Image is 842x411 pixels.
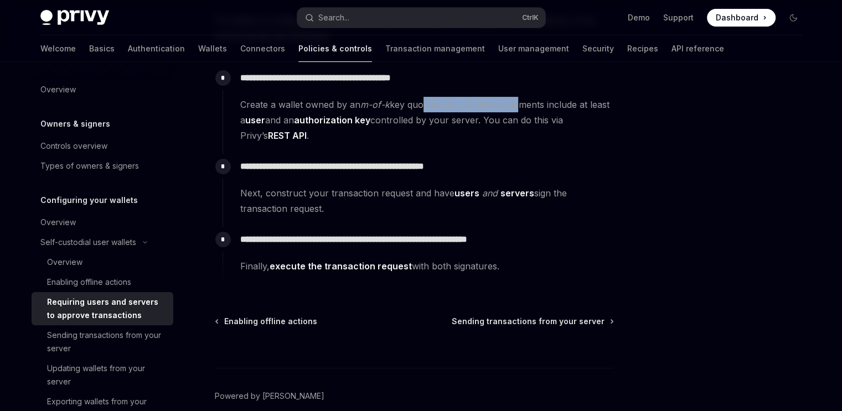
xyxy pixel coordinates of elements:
div: Search... [318,11,349,24]
a: Basics [89,35,115,62]
a: User management [498,35,569,62]
a: Powered by [PERSON_NAME] [215,391,324,402]
div: Updating wallets from your server [47,362,167,388]
img: dark logo [40,10,109,25]
span: Enabling offline actions [224,316,317,327]
a: Enabling offline actions [216,316,317,327]
a: Overview [32,80,173,100]
a: users [454,188,479,199]
strong: user [245,115,265,126]
div: Overview [47,256,82,269]
a: Policies & controls [298,35,372,62]
a: Overview [32,252,173,272]
span: Ctrl K [522,13,539,22]
em: and [482,188,498,199]
a: Welcome [40,35,76,62]
span: Sending transactions from your server [452,316,605,327]
a: Controls overview [32,136,173,156]
span: Next, construct your transaction request and have sign the transaction request. [240,185,613,216]
div: Controls overview [40,139,107,153]
button: Toggle Self-custodial user wallets section [32,232,173,252]
a: Wallets [198,35,227,62]
div: Overview [40,83,76,96]
a: REST API [268,130,307,142]
div: Types of owners & signers [40,159,139,173]
div: Self-custodial user wallets [40,236,136,249]
a: Requiring users and servers to approve transactions [32,292,173,325]
button: Toggle dark mode [784,9,802,27]
a: Sending transactions from your server [32,325,173,358]
a: Transaction management [385,35,485,62]
span: Dashboard [716,12,758,23]
div: Overview [40,216,76,229]
a: Authentication [128,35,185,62]
a: Demo [628,12,650,23]
a: Updating wallets from your server [32,358,173,392]
h5: Configuring your wallets [40,194,138,207]
a: Sending transactions from your server [452,316,613,327]
em: m-of-k [360,99,390,110]
span: Create a wallet owned by an key quorum (m ≥ 2) whose elements include at least a and an controlle... [240,97,613,143]
a: API reference [671,35,724,62]
strong: authorization key [294,115,370,126]
a: Dashboard [707,9,776,27]
a: Types of owners & signers [32,156,173,176]
h5: Owners & signers [40,117,110,131]
a: Enabling offline actions [32,272,173,292]
div: Sending transactions from your server [47,329,167,355]
span: Finally, with both signatures. [240,258,613,274]
a: Support [663,12,694,23]
a: Security [582,35,614,62]
a: execute the transaction request [270,261,412,272]
button: Open search [297,8,545,28]
a: Recipes [627,35,658,62]
div: Requiring users and servers to approve transactions [47,295,167,322]
a: servers [500,188,534,199]
a: Connectors [240,35,285,62]
div: Enabling offline actions [47,275,131,289]
a: Overview [32,212,173,232]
